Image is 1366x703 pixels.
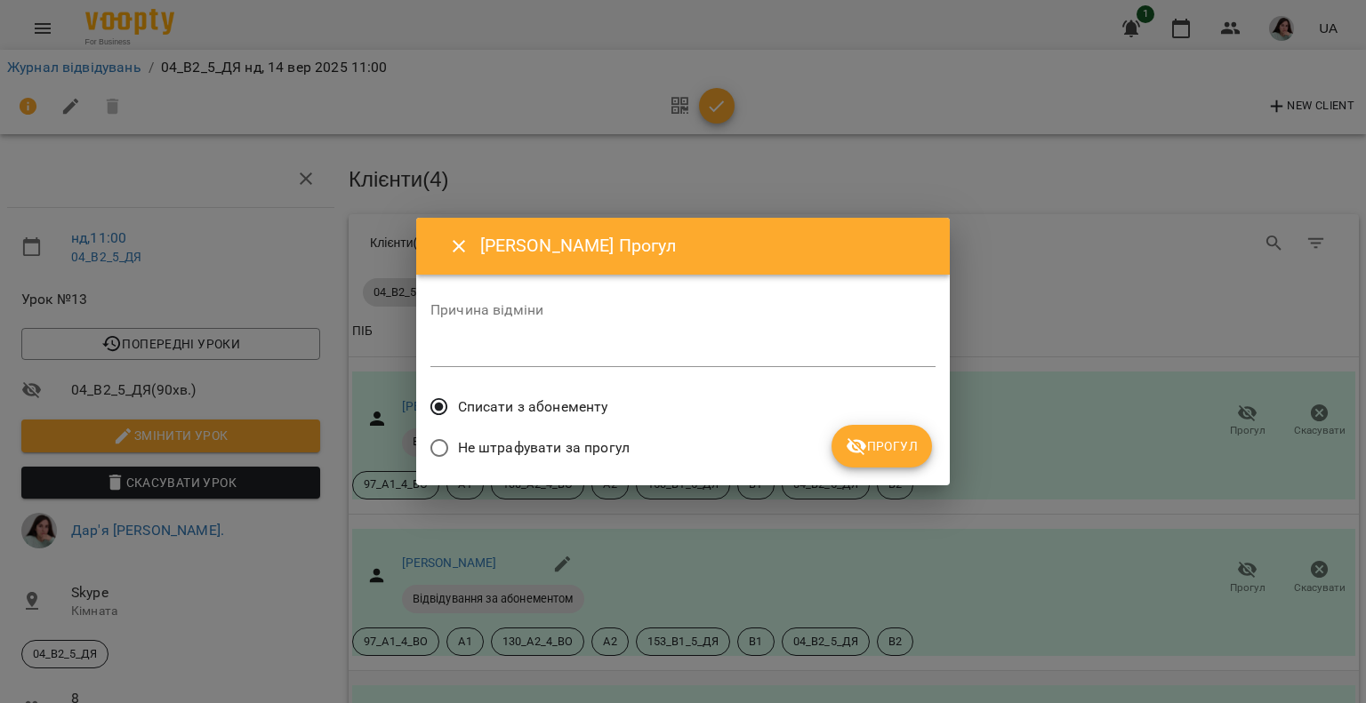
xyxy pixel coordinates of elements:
label: Причина відміни [430,303,936,317]
button: Close [438,225,480,268]
span: Не штрафувати за прогул [458,437,630,459]
h6: [PERSON_NAME] Прогул [480,232,928,260]
span: Прогул [846,435,918,457]
button: Прогул [832,425,932,467]
span: Списати з абонементу [458,396,608,418]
